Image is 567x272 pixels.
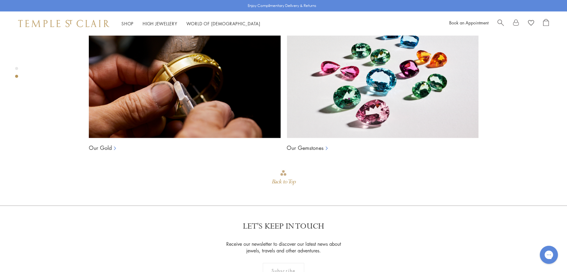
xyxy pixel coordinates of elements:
[248,3,316,9] p: Enjoy Complimentary Delivery & Returns
[222,241,345,254] p: Receive our newsletter to discover our latest news about jewels, travels and other adventures.
[537,244,561,266] iframe: Gorgias live chat messenger
[272,169,295,187] div: Go to top
[449,20,488,26] a: Book an Appointment
[272,176,295,187] div: Back to Top
[287,17,478,138] img: Ball Chains
[243,221,324,232] p: LET'S KEEP IN TOUCH
[89,17,281,138] img: Ball Chains
[543,19,549,28] a: Open Shopping Bag
[15,65,18,83] div: Product gallery navigation
[89,144,112,151] a: Our Gold
[143,21,177,27] a: High JewelleryHigh Jewellery
[498,19,504,28] a: Search
[287,144,324,151] a: Our Gemstones
[18,20,109,27] img: Temple St. Clair
[528,19,534,28] a: View Wishlist
[121,21,134,27] a: ShopShop
[121,20,260,27] nav: Main navigation
[186,21,260,27] a: World of [DEMOGRAPHIC_DATA]World of [DEMOGRAPHIC_DATA]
